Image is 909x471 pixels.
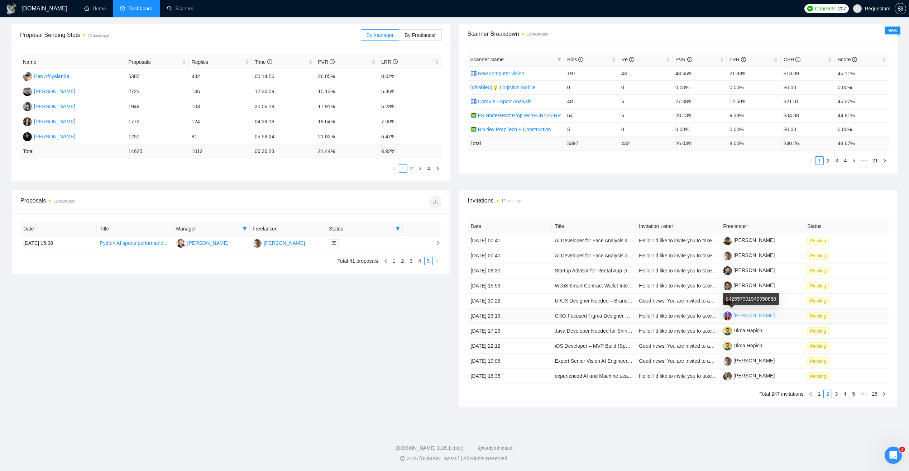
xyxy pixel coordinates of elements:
[618,94,673,108] td: 6
[723,282,775,288] a: [PERSON_NAME]
[392,166,397,171] span: left
[723,251,732,260] img: c1JrBMKs4n6n1XTwr9Ch9l6Wx8P0d_I_SvDLcO1YUT561ZyDL7tww5njnySs8rLO2E
[20,30,361,39] span: Proposal Sending Stats
[858,390,869,398] span: •••
[23,72,32,81] img: EA
[502,199,522,203] time: 12 hours ago
[824,390,832,398] a: 2
[394,223,401,234] span: filter
[824,157,832,165] a: 2
[895,3,906,14] button: setting
[468,248,552,263] td: [DATE] 00:40
[125,55,188,69] th: Proposals
[784,57,800,62] span: CPR
[841,157,849,165] a: 4
[618,122,673,136] td: 0
[673,80,727,94] td: 0.00%
[378,114,442,129] td: 7.00%
[880,390,889,398] button: right
[552,219,636,233] th: Title
[556,54,563,65] span: filter
[557,57,561,62] span: filter
[781,94,835,108] td: $21.01
[390,164,399,173] li: Previous Page
[425,257,432,265] a: 5
[781,66,835,80] td: $13.09
[34,87,75,95] div: [PERSON_NAME]
[468,136,565,150] td: Total
[727,66,781,80] td: 21.83%
[781,108,835,122] td: $34.08
[189,144,252,158] td: 1012
[899,447,905,452] span: 3
[673,94,727,108] td: 27.08%
[723,313,775,318] a: [PERSON_NAME]
[882,392,886,396] span: right
[399,257,407,265] a: 2
[393,59,398,64] span: info-circle
[381,59,398,65] span: LRR
[552,279,636,294] td: Web3 Smart Contract Wallet Integration Engineer Needed
[629,57,634,62] span: info-circle
[849,390,858,398] li: 5
[20,55,125,69] th: Name
[807,238,832,243] a: Pending
[416,164,425,173] li: 3
[824,156,832,165] li: 2
[6,3,17,15] img: logo
[128,58,180,66] span: Proposals
[618,80,673,94] td: 0
[835,136,889,150] td: 48.67 %
[870,390,880,398] a: 25
[88,34,109,38] time: 12 hours ago
[564,94,618,108] td: 48
[807,327,829,335] span: Pending
[189,69,252,84] td: 432
[189,129,252,144] td: 81
[723,281,732,290] img: c14DhYixHXKOjO1Rn8ocQbD3KHUcnE4vZS4feWtSSrA9NC5rkM_scuoP2bXUv12qzp
[807,156,815,165] button: left
[408,165,416,172] a: 2
[390,164,399,173] button: left
[433,164,442,173] li: Next Page
[781,136,835,150] td: $ 40.26
[23,132,32,141] img: AK
[407,164,416,173] li: 2
[841,390,849,398] a: 4
[727,94,781,108] td: 12.50%
[416,257,424,265] li: 4
[390,257,398,265] li: 1
[468,196,889,205] span: Invitations
[381,257,390,265] li: Previous Page
[727,108,781,122] td: 9.38%
[243,227,247,231] span: filter
[338,257,378,265] li: Total 41 proposals
[97,236,173,251] td: Python AI sports performance developer
[807,328,832,334] a: Pending
[807,343,832,349] a: Pending
[405,32,436,38] span: By Freelancer
[723,266,732,275] img: c1mZwmIHZG2KEmQqZQ_J48YpMc-Z-5JYg_kZcgcvALAYhRfF6_HnopDgGFEd25WK_-
[125,99,188,114] td: 1949
[781,122,835,136] td: $0.00
[470,127,551,132] a: 👨‍💻 RN dev PropTech + Construction
[808,392,813,396] span: left
[252,114,315,129] td: 04:39:18
[720,219,804,233] th: Freelancer
[723,267,775,273] a: [PERSON_NAME]
[870,156,880,165] li: 21
[192,58,244,66] span: Replies
[425,165,433,172] a: 4
[807,297,829,305] span: Pending
[527,32,548,36] time: 12 hours ago
[378,144,442,158] td: 6.92 %
[838,5,846,13] span: 207
[189,99,252,114] td: 103
[835,94,889,108] td: 45.27%
[807,357,829,365] span: Pending
[564,136,618,150] td: 5397
[318,59,335,65] span: PVR
[858,156,870,165] span: •••
[552,263,636,279] td: Startup Advisor for Rental App Development
[807,313,832,319] a: Pending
